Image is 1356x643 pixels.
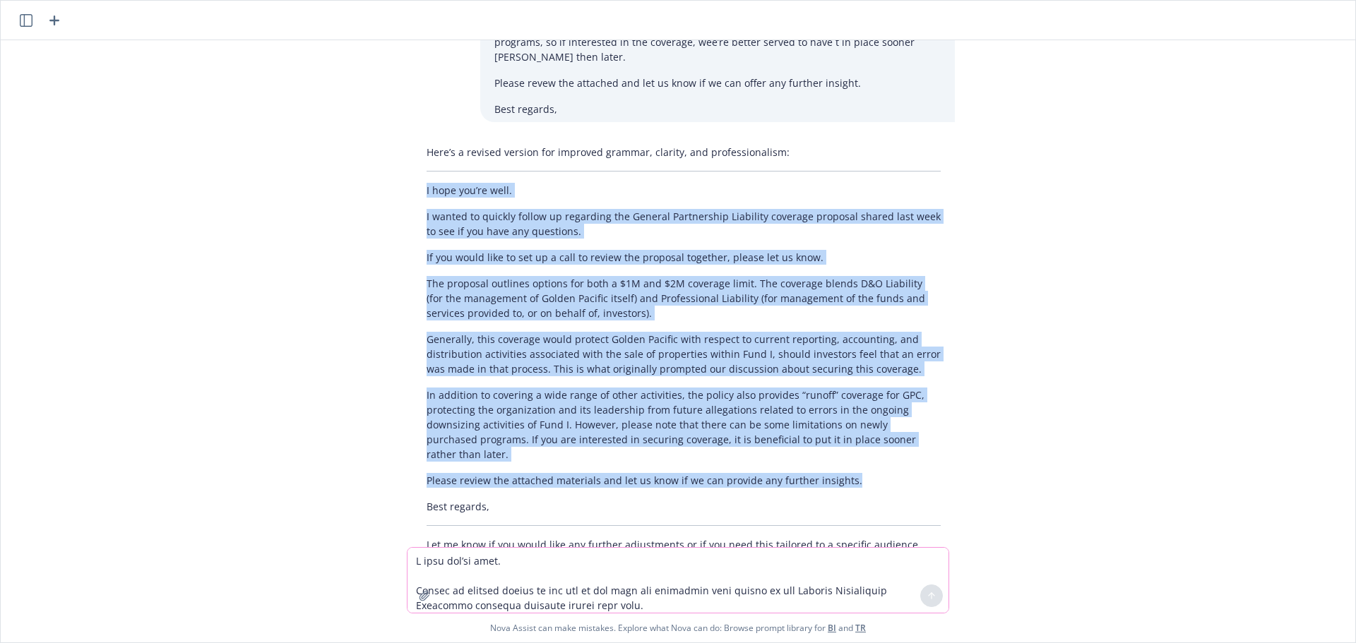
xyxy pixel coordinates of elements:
p: The proposal outlines options for both a $1M and $2M coverage limit. The coverage blends D&O Liab... [427,276,941,320]
p: Best regards, [427,499,941,514]
a: BI [828,622,836,634]
a: TR [855,622,866,634]
p: I wanted to quickly follow up regarding the General Partnership Liability coverage proposal share... [427,209,941,239]
p: Let me know if you would like any further adjustments or if you need this tailored to a specific ... [427,537,941,552]
p: If you would like to set up a call to review the proposal together, please let us know. [427,250,941,265]
p: Generally, this coverage would protect Golden Pacific with respect to current reporting, accounti... [427,332,941,376]
p: Here’s a revised version for improved grammar, clarity, and professionalism: [427,145,941,160]
p: Best regards, [494,102,941,116]
span: Nova Assist can make mistakes. Explore what Nova can do: Browse prompt library for and [490,613,866,642]
p: I hope you’re well. [427,183,941,198]
p: Please revew the attached and let us know if we can offer any further insight. [494,76,941,90]
p: Please review the attached materials and let us know if we can provide any further insights. [427,473,941,488]
p: In addition to covering a wide range of other activities, the policy also provides “runoff” cover... [427,387,941,462]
